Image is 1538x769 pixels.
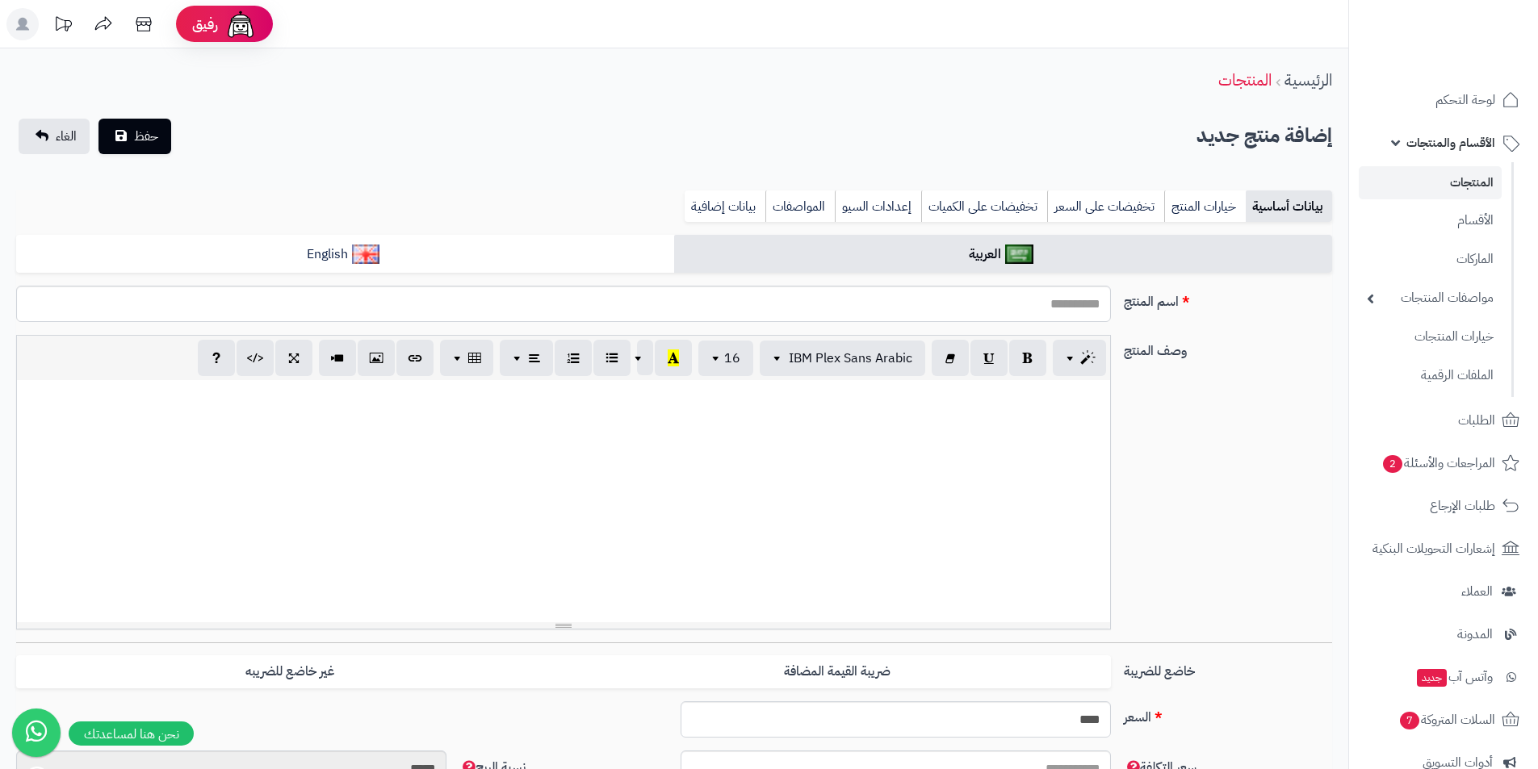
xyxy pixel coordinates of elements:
[760,341,925,376] button: IBM Plex Sans Arabic
[1435,89,1495,111] span: لوحة التحكم
[685,190,765,223] a: بيانات إضافية
[1359,572,1528,611] a: العملاء
[1359,320,1502,354] a: خيارات المنتجات
[1359,81,1528,119] a: لوحة التحكم
[1359,401,1528,440] a: الطلبات
[1461,580,1493,603] span: العملاء
[1164,190,1246,223] a: خيارات المنتج
[352,244,380,264] img: English
[674,235,1332,274] a: العربية
[224,8,257,40] img: ai-face.png
[1218,68,1272,92] a: المنتجات
[1457,623,1493,646] span: المدونة
[43,8,83,44] a: تحديثات المنصة
[1005,244,1033,264] img: العربية
[765,190,835,223] a: المواصفات
[1284,68,1332,92] a: الرئيسية
[1359,529,1528,568] a: إشعارات التحويلات البنكية
[1417,669,1447,687] span: جديد
[1359,166,1502,199] a: المنتجات
[1196,119,1332,153] h2: إضافة منتج جديد
[1415,666,1493,688] span: وآتس آب
[1117,655,1339,681] label: خاضع للضريبة
[1400,712,1419,729] span: 7
[1117,286,1339,311] label: اسم المنتج
[16,235,674,274] a: English
[1359,615,1528,654] a: المدونة
[1359,203,1502,238] a: الأقسام
[1359,444,1528,483] a: المراجعات والأسئلة2
[56,127,77,146] span: الغاء
[1359,242,1502,277] a: الماركات
[98,119,171,154] button: حفظ
[1246,190,1332,223] a: بيانات أساسية
[1406,132,1495,154] span: الأقسام والمنتجات
[1117,335,1339,361] label: وصف المنتج
[1117,701,1339,727] label: السعر
[789,349,912,368] span: IBM Plex Sans Arabic
[1383,455,1402,473] span: 2
[192,15,218,34] span: رفيق
[1359,487,1528,525] a: طلبات الإرجاع
[16,655,564,688] label: غير خاضع للضريبه
[564,655,1111,688] label: ضريبة القيمة المضافة
[1047,190,1164,223] a: تخفيضات على السعر
[19,119,90,154] a: الغاء
[835,190,921,223] a: إعدادات السيو
[698,341,753,376] button: 16
[1398,708,1495,731] span: السلات المتروكة
[724,349,740,368] span: 16
[1359,358,1502,393] a: الملفات الرقمية
[1381,452,1495,474] span: المراجعات والأسئلة
[921,190,1047,223] a: تخفيضات على الكميات
[1359,700,1528,739] a: السلات المتروكة7
[134,127,158,146] span: حفظ
[1458,409,1495,432] span: الطلبات
[1372,537,1495,560] span: إشعارات التحويلات البنكية
[1430,495,1495,517] span: طلبات الإرجاع
[1359,658,1528,696] a: وآتس آبجديد
[1359,281,1502,316] a: مواصفات المنتجات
